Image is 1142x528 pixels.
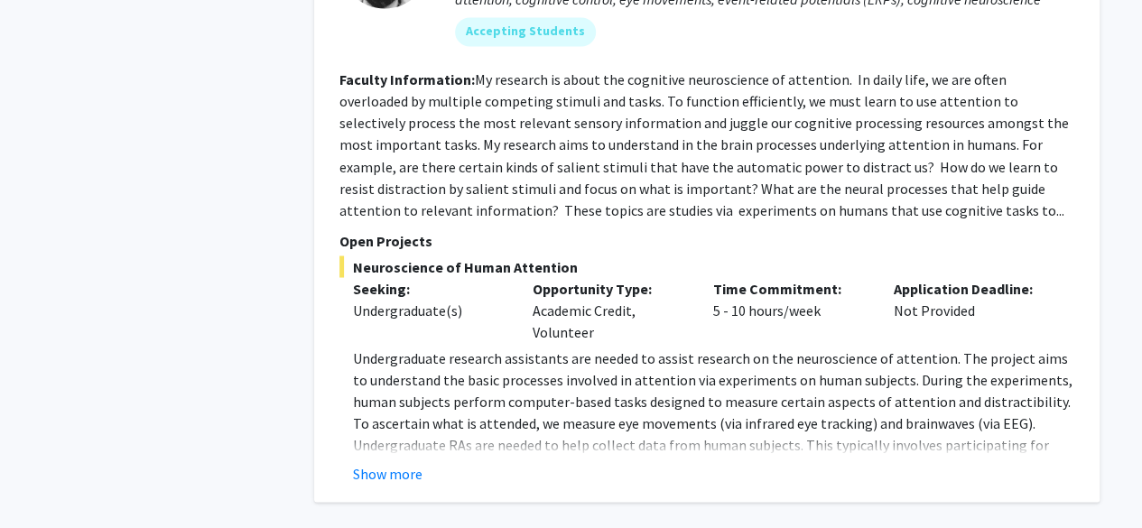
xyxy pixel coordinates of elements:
[519,277,700,342] div: Academic Credit, Volunteer
[339,229,1074,251] p: Open Projects
[14,447,77,514] iframe: Chat
[339,255,1074,277] span: Neuroscience of Human Attention
[339,70,475,88] b: Faculty Information:
[339,70,1069,218] fg-read-more: My research is about the cognitive neuroscience of attention. In daily life, we are often overloa...
[353,462,422,484] button: Show more
[894,277,1047,299] p: Application Deadline:
[353,299,506,320] div: Undergraduate(s)
[533,277,686,299] p: Opportunity Type:
[713,277,867,299] p: Time Commitment:
[353,277,506,299] p: Seeking:
[880,277,1061,342] div: Not Provided
[353,347,1074,520] p: Undergraduate research assistants are needed to assist research on the neuroscience of attention....
[455,17,596,46] mat-chip: Accepting Students
[700,277,880,342] div: 5 - 10 hours/week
